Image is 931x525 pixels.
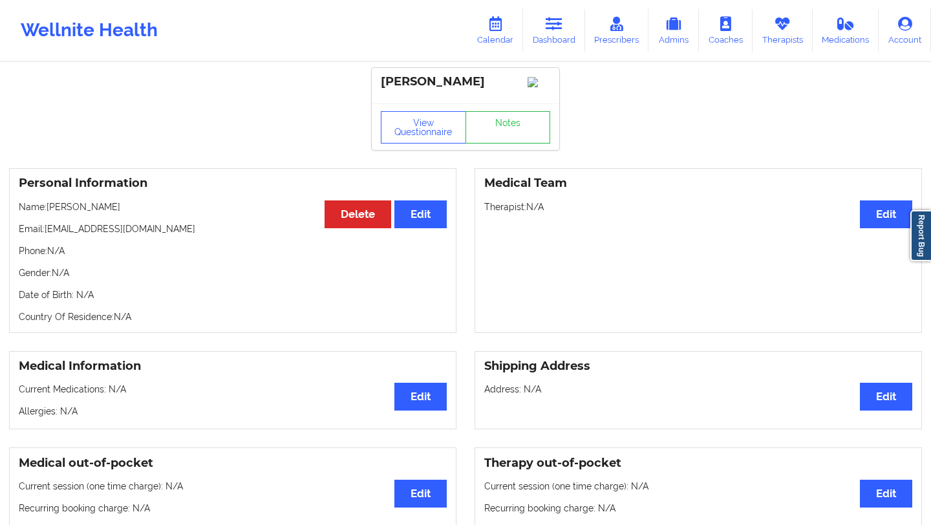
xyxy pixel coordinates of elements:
[467,9,523,52] a: Calendar
[19,222,447,235] p: Email: [EMAIL_ADDRESS][DOMAIN_NAME]
[813,9,879,52] a: Medications
[19,310,447,323] p: Country Of Residence: N/A
[19,502,447,515] p: Recurring booking charge: N/A
[465,111,551,144] a: Notes
[19,288,447,301] p: Date of Birth: N/A
[910,210,931,261] a: Report Bug
[19,456,447,471] h3: Medical out-of-pocket
[860,480,912,508] button: Edit
[325,200,391,228] button: Delete
[860,383,912,411] button: Edit
[19,244,447,257] p: Phone: N/A
[19,266,447,279] p: Gender: N/A
[484,456,912,471] h3: Therapy out-of-pocket
[19,383,447,396] p: Current Medications: N/A
[19,405,447,418] p: Allergies: N/A
[484,502,912,515] p: Recurring booking charge: N/A
[484,176,912,191] h3: Medical Team
[381,74,550,89] div: [PERSON_NAME]
[523,9,585,52] a: Dashboard
[394,200,447,228] button: Edit
[394,480,447,508] button: Edit
[19,200,447,213] p: Name: [PERSON_NAME]
[484,359,912,374] h3: Shipping Address
[484,383,912,396] p: Address: N/A
[394,383,447,411] button: Edit
[381,111,466,144] button: View Questionnaire
[585,9,649,52] a: Prescribers
[528,77,550,87] img: Image%2Fplaceholer-image.png
[860,200,912,228] button: Edit
[484,200,912,213] p: Therapist: N/A
[19,480,447,493] p: Current session (one time charge): N/A
[699,9,753,52] a: Coaches
[484,480,912,493] p: Current session (one time charge): N/A
[753,9,813,52] a: Therapists
[19,176,447,191] h3: Personal Information
[879,9,931,52] a: Account
[648,9,699,52] a: Admins
[19,359,447,374] h3: Medical Information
